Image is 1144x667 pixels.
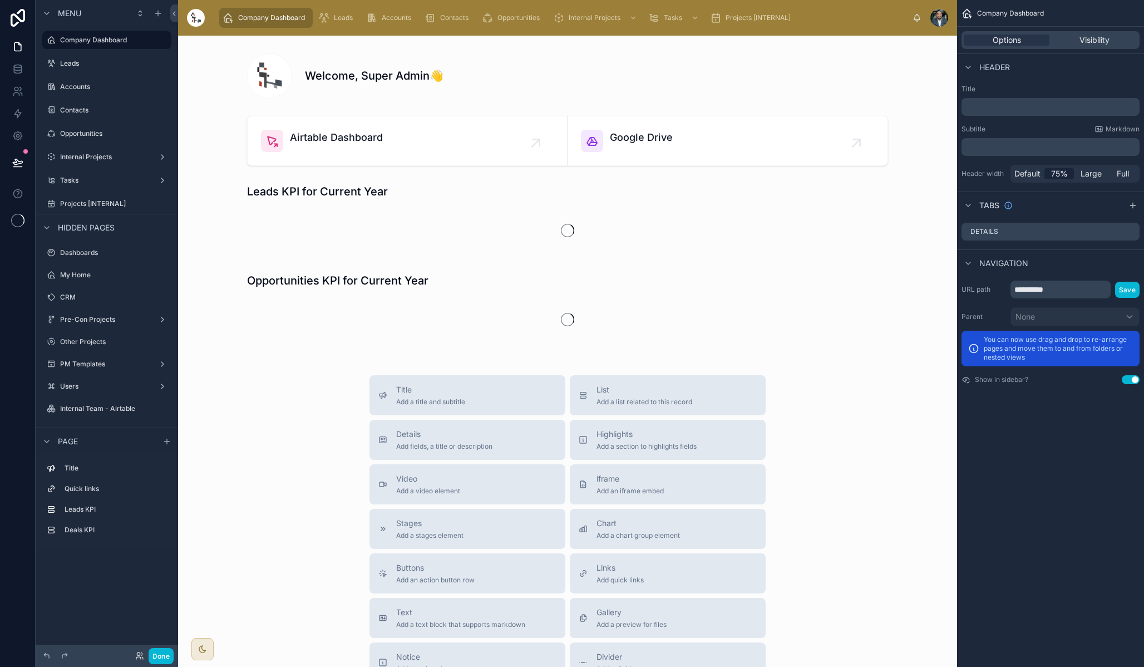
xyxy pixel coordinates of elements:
a: Contacts [421,8,476,28]
a: Company Dashboard [219,8,313,28]
a: Internal Team - Airtable [42,400,171,418]
label: Quick links [65,484,167,493]
div: scrollable content [214,6,913,30]
span: Add a stages element [396,531,463,540]
a: Opportunities [479,8,548,28]
label: Dashboards [60,248,169,257]
button: StagesAdd a stages element [369,509,565,549]
a: Other Projects [42,333,171,351]
span: Highlights [596,429,697,440]
span: Add a title and subtitle [396,398,465,406]
span: Add a text block that supports markdown [396,620,525,629]
label: Pre-Con Projects [60,315,154,324]
label: Internal Team - Airtable [60,404,169,413]
span: Add fields, a title or description [396,442,492,451]
span: Links [596,562,644,573]
a: Accounts [363,8,419,28]
span: Options [993,35,1021,46]
button: TextAdd a text block that supports markdown [369,598,565,638]
span: Markdown [1106,125,1140,134]
span: Internal Projects [569,13,620,22]
span: Add an iframe embed [596,487,664,496]
span: Navigation [979,258,1028,269]
span: Add a chart group element [596,531,680,540]
button: Save [1115,282,1140,298]
button: LinksAdd quick links [570,553,766,594]
div: scrollable content [36,454,178,550]
span: Details [396,429,492,440]
a: Leads [42,55,171,72]
a: Leads [315,8,361,28]
span: Add a section to highlights fields [596,442,697,451]
label: Deals KPI [65,526,167,534]
img: App logo [187,9,205,27]
button: iframeAdd an iframe embed [570,464,766,504]
label: Company Dashboard [60,36,165,45]
label: Users [60,382,154,391]
label: Parent [961,312,1006,321]
span: Page [58,436,78,447]
span: Tabs [979,200,999,211]
button: TitleAdd a title and subtitle [369,375,565,415]
label: Opportunities [60,129,169,138]
span: Gallery [596,607,667,618]
span: Buttons [396,562,475,573]
a: Internal Projects [42,148,171,166]
label: Projects [INTERNAL] [60,199,169,208]
label: Title [961,85,1140,94]
a: Users [42,377,171,395]
a: Markdown [1094,125,1140,134]
span: Leads [334,13,353,22]
span: Company Dashboard [977,9,1044,18]
span: Accounts [382,13,411,22]
span: Divider [596,651,638,663]
label: Show in sidebar? [975,375,1028,384]
label: Leads [60,59,169,68]
span: None [1015,311,1035,322]
span: Chart [596,518,680,529]
div: scrollable content [961,98,1140,116]
span: Text [396,607,525,618]
button: Done [149,648,174,664]
button: DetailsAdd fields, a title or description [369,420,565,460]
button: GalleryAdd a preview for files [570,598,766,638]
span: Contacts [440,13,469,22]
label: URL path [961,285,1006,294]
span: Video [396,473,460,484]
span: Hidden pages [58,222,115,233]
label: Leads KPI [65,505,167,514]
a: Accounts [42,78,171,96]
a: Internal Projects [550,8,643,28]
span: Menu [58,8,81,19]
a: Dashboards [42,244,171,262]
span: Visibility [1079,35,1110,46]
label: Header width [961,169,1006,178]
a: Projects [INTERNAL] [42,195,171,213]
span: Add a video element [396,487,460,496]
span: Full [1117,168,1129,179]
a: Company Dashboard [42,31,171,49]
a: Opportunities [42,125,171,143]
a: PM Templates [42,355,171,373]
label: Details [970,227,998,236]
span: Add a preview for files [596,620,667,629]
span: Add quick links [596,576,644,585]
label: My Home [60,271,169,279]
span: Projects [INTERNAL] [726,13,791,22]
p: You can now use drag and drop to re-arrange pages and move them to and from folders or nested views [984,335,1133,362]
a: Tasks [42,171,171,189]
span: Tasks [664,13,682,22]
button: HighlightsAdd a section to highlights fields [570,420,766,460]
label: PM Templates [60,360,154,369]
span: Notice [396,651,462,663]
span: Large [1081,168,1102,179]
span: Add a list related to this record [596,398,692,406]
a: Contacts [42,101,171,119]
label: Accounts [60,82,169,91]
label: Title [65,464,167,473]
label: Contacts [60,106,169,115]
a: Tasks [645,8,704,28]
span: Opportunities [497,13,540,22]
a: Pre-Con Projects [42,311,171,328]
span: Header [979,62,1010,73]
